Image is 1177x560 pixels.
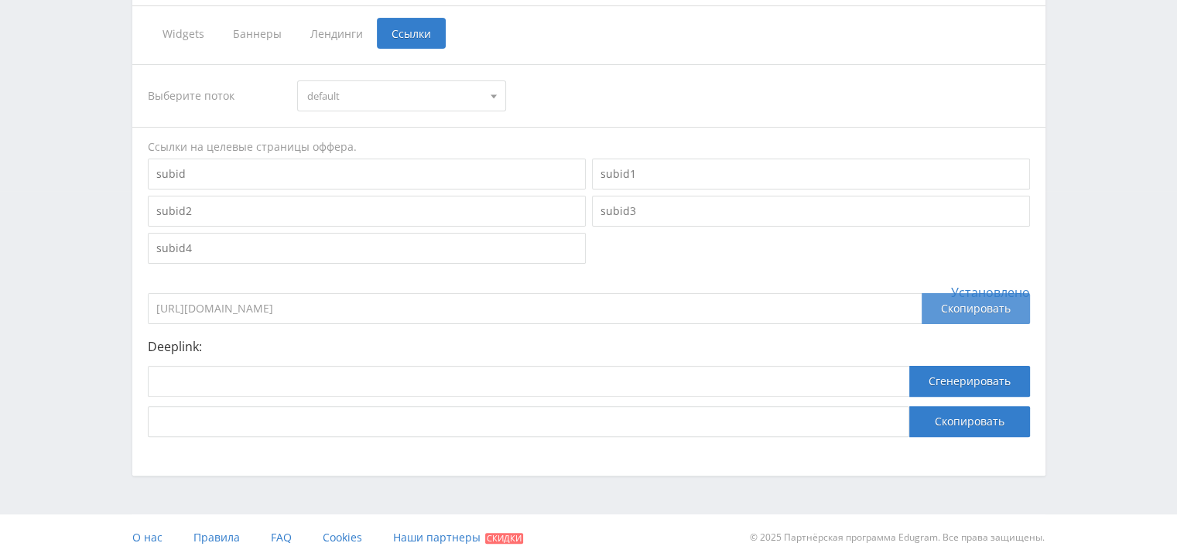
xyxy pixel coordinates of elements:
[148,80,282,111] div: Выберите поток
[951,285,1030,299] span: Установлено
[193,530,240,545] span: Правила
[148,159,586,190] input: subid
[592,159,1030,190] input: subid1
[592,196,1030,227] input: subid3
[909,366,1030,397] button: Сгенерировать
[148,340,1030,353] p: Deeplink:
[148,139,1030,155] div: Ссылки на целевые страницы оффера.
[218,18,296,49] span: Баннеры
[148,18,218,49] span: Widgets
[148,233,586,264] input: subid4
[271,530,292,545] span: FAQ
[323,530,362,545] span: Cookies
[922,293,1030,324] div: Скопировать
[296,18,377,49] span: Лендинги
[377,18,446,49] span: Ссылки
[148,196,586,227] input: subid2
[132,530,163,545] span: О нас
[307,81,482,111] span: default
[393,530,481,545] span: Наши партнеры
[485,533,523,544] span: Скидки
[909,406,1030,437] button: Скопировать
